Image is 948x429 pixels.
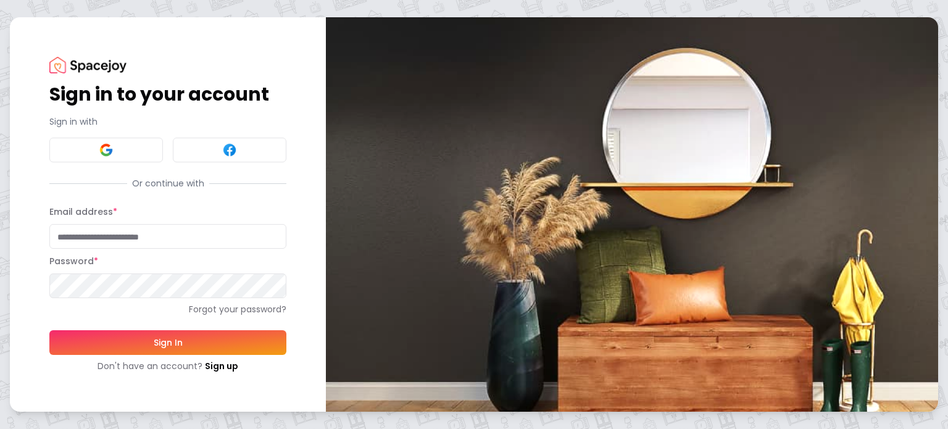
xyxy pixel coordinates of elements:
[49,57,127,73] img: Spacejoy Logo
[49,206,117,218] label: Email address
[205,360,238,372] a: Sign up
[49,83,286,106] h1: Sign in to your account
[49,255,98,267] label: Password
[99,143,114,157] img: Google signin
[49,360,286,372] div: Don't have an account?
[127,177,209,190] span: Or continue with
[49,303,286,315] a: Forgot your password?
[222,143,237,157] img: Facebook signin
[326,17,938,412] img: banner
[49,330,286,355] button: Sign In
[49,115,286,128] p: Sign in with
